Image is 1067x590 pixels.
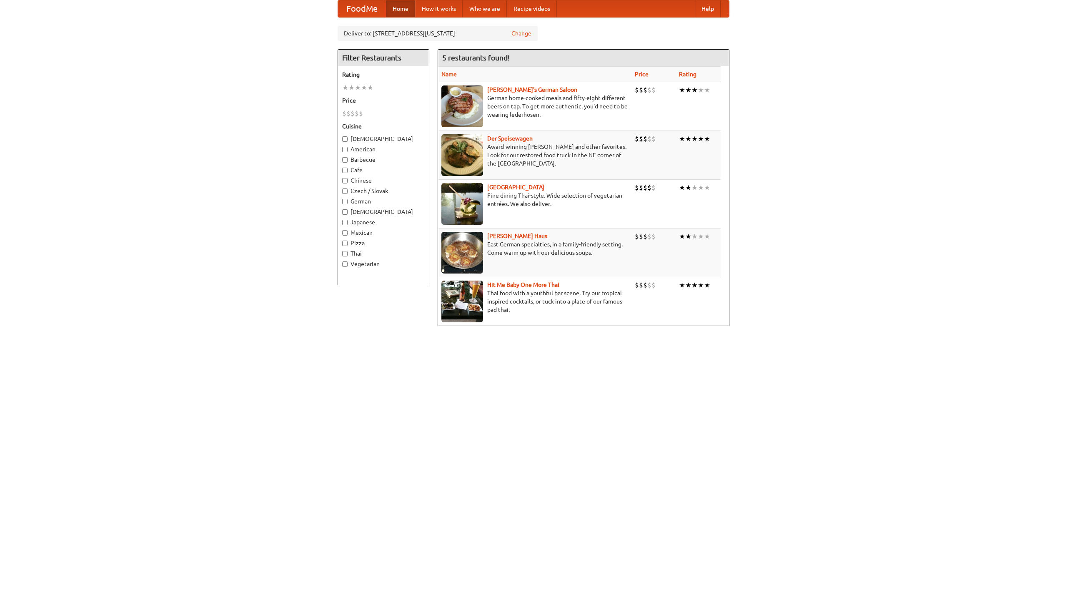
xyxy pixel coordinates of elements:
a: Name [441,71,457,78]
a: Help [695,0,721,17]
li: $ [635,281,639,290]
li: $ [639,134,643,143]
li: $ [639,183,643,192]
a: Hit Me Baby One More Thai [487,281,559,288]
h5: Cuisine [342,122,425,131]
li: $ [635,85,639,95]
li: ★ [704,232,710,241]
li: ★ [691,183,698,192]
li: $ [647,183,651,192]
li: $ [651,232,656,241]
li: ★ [685,232,691,241]
a: Who we are [463,0,507,17]
p: Thai food with a youthful bar scene. Try our tropical inspired cocktails, or tuck into a plate of... [441,289,628,314]
h5: Rating [342,70,425,79]
li: ★ [691,134,698,143]
div: Deliver to: [STREET_ADDRESS][US_STATE] [338,26,538,41]
li: ★ [685,134,691,143]
li: ★ [685,281,691,290]
img: babythai.jpg [441,281,483,322]
li: ★ [704,85,710,95]
li: $ [647,134,651,143]
li: ★ [691,281,698,290]
li: $ [647,232,651,241]
ng-pluralize: 5 restaurants found! [442,54,510,62]
li: ★ [698,232,704,241]
li: ★ [367,83,373,92]
li: ★ [685,183,691,192]
li: $ [359,109,363,118]
a: How it works [415,0,463,17]
input: Chinese [342,178,348,183]
li: ★ [355,83,361,92]
li: $ [647,281,651,290]
li: ★ [348,83,355,92]
label: Chinese [342,176,425,185]
li: $ [351,109,355,118]
li: $ [346,109,351,118]
input: Vegetarian [342,261,348,267]
li: ★ [704,183,710,192]
li: ★ [698,85,704,95]
a: [PERSON_NAME]'s German Saloon [487,86,577,93]
input: Cafe [342,168,348,173]
li: ★ [704,134,710,143]
li: ★ [698,281,704,290]
li: $ [355,109,359,118]
a: [PERSON_NAME] Haus [487,233,547,239]
label: Japanese [342,218,425,226]
li: $ [651,281,656,290]
a: Rating [679,71,696,78]
li: $ [639,232,643,241]
li: ★ [691,85,698,95]
label: Thai [342,249,425,258]
li: $ [643,134,647,143]
a: Recipe videos [507,0,557,17]
a: Change [511,29,531,38]
p: Award-winning [PERSON_NAME] and other favorites. Look for our restored food truck in the NE corne... [441,143,628,168]
li: $ [639,281,643,290]
input: Czech / Slovak [342,188,348,194]
input: Pizza [342,241,348,246]
li: ★ [679,183,685,192]
a: Der Speisewagen [487,135,533,142]
li: ★ [342,83,348,92]
li: ★ [685,85,691,95]
li: $ [643,281,647,290]
img: kohlhaus.jpg [441,232,483,274]
li: ★ [679,134,685,143]
li: ★ [698,134,704,143]
label: Vegetarian [342,260,425,268]
input: [DEMOGRAPHIC_DATA] [342,136,348,142]
label: American [342,145,425,153]
h4: Filter Restaurants [338,50,429,66]
p: Fine dining Thai-style. Wide selection of vegetarian entrées. We also deliver. [441,191,628,208]
li: $ [651,134,656,143]
li: $ [647,85,651,95]
input: German [342,199,348,204]
li: ★ [704,281,710,290]
a: [GEOGRAPHIC_DATA] [487,184,544,191]
li: $ [651,85,656,95]
a: Price [635,71,649,78]
input: Mexican [342,230,348,236]
li: ★ [679,232,685,241]
label: Barbecue [342,156,425,164]
img: satay.jpg [441,183,483,225]
li: $ [342,109,346,118]
li: ★ [361,83,367,92]
label: [DEMOGRAPHIC_DATA] [342,135,425,143]
input: American [342,147,348,152]
li: $ [643,183,647,192]
li: $ [643,232,647,241]
li: ★ [679,85,685,95]
li: $ [639,85,643,95]
li: $ [651,183,656,192]
p: East German specialties, in a family-friendly setting. Come warm up with our delicious soups. [441,240,628,257]
label: Cafe [342,166,425,174]
li: $ [635,232,639,241]
p: German home-cooked meals and fifty-eight different beers on tap. To get more authentic, you'd nee... [441,94,628,119]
